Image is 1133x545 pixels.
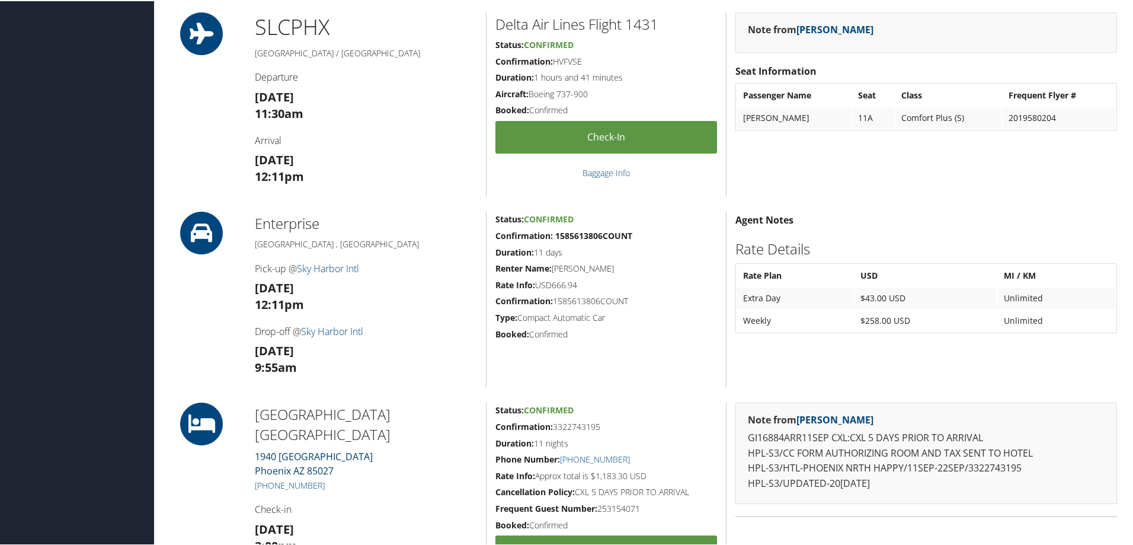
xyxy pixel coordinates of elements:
[301,324,363,337] a: Sky Harbor Intl
[495,311,717,323] h5: Compact Automatic Car
[495,278,717,290] h5: USD666.94
[495,262,552,273] strong: Renter Name:
[255,212,477,232] h2: Enterprise
[895,106,1001,128] td: Comfort Plus (S)
[854,309,997,330] td: $258.00 USD
[495,71,717,82] h5: 1 hours and 41 minutes
[255,295,304,311] strong: 12:11pm
[737,286,853,308] td: Extra Day
[737,106,851,128] td: [PERSON_NAME]
[255,69,477,82] h4: Departure
[495,55,717,66] h5: HVFVSE
[495,485,717,497] h5: CXL 5 DAYS PRIOR TO ARRIVAL
[255,279,294,295] strong: [DATE]
[495,229,632,240] strong: Confirmation: 1585613806COUNT
[495,278,535,289] strong: Rate Info:
[560,452,630,464] a: [PHONE_NUMBER]
[524,403,574,415] span: Confirmed
[854,286,997,308] td: $43.00 USD
[495,469,535,480] strong: Rate Info:
[495,13,717,33] h2: Delta Air Lines Flight 1431
[495,518,717,530] h5: Confirmed
[495,120,717,152] a: Check-in
[854,264,997,285] th: USD
[735,212,793,225] strong: Agent Notes
[735,238,1117,258] h2: Rate Details
[998,264,1115,285] th: MI / KM
[255,324,477,337] h4: Drop-off @
[495,55,553,66] strong: Confirmation:
[735,63,817,77] strong: Seat Information
[582,166,630,177] a: Baggage Info
[255,88,294,104] strong: [DATE]
[495,436,717,448] h5: 11 nights
[737,264,853,285] th: Rate Plan
[495,420,717,432] h5: 3322743195
[495,469,717,481] h5: Approx total is $1,183.30 USD
[748,429,1105,490] p: GI16884ARR11SEP CXL:CXL 5 DAYS PRIOR TO ARRIVAL HPL-S3/CC FORM AUTHORIZING ROOM AND TAX SENT TO H...
[495,403,524,415] strong: Status:
[495,38,524,49] strong: Status:
[495,212,524,224] strong: Status:
[495,518,529,530] strong: Booked:
[852,84,894,105] th: Seat
[524,38,574,49] span: Confirmed
[495,246,717,257] h5: 11 days
[495,436,534,448] strong: Duration:
[255,358,297,374] strong: 9:55am
[495,502,597,513] strong: Frequent Guest Number:
[495,87,717,99] h5: Boeing 737-900
[737,309,853,330] td: Weekly
[495,327,529,339] strong: Booked:
[998,286,1115,308] td: Unlimited
[796,412,873,425] a: [PERSON_NAME]
[495,262,717,273] h5: [PERSON_NAME]
[495,294,553,305] strong: Confirmation:
[255,520,294,536] strong: [DATE]
[495,103,717,115] h5: Confirmed
[255,104,303,120] strong: 11:30am
[998,309,1115,330] td: Unlimited
[737,84,851,105] th: Passenger Name
[255,151,294,167] strong: [DATE]
[495,502,717,514] h5: 253154071
[495,420,553,431] strong: Confirmation:
[255,11,477,41] h1: SLC PHX
[495,87,529,98] strong: Aircraft:
[1003,106,1115,128] td: 2019580204
[895,84,1001,105] th: Class
[495,327,717,339] h5: Confirmed
[255,46,477,58] h5: [GEOGRAPHIC_DATA] / [GEOGRAPHIC_DATA]
[495,294,717,306] h5: 1585613806COUNT
[255,237,477,249] h5: [GEOGRAPHIC_DATA] , [GEOGRAPHIC_DATA]
[255,133,477,146] h4: Arrival
[495,311,517,322] strong: Type:
[495,485,575,496] strong: Cancellation Policy:
[748,412,873,425] strong: Note from
[524,212,574,224] span: Confirmed
[297,261,359,274] a: Sky Harbor Intl
[495,71,534,82] strong: Duration:
[255,167,304,183] strong: 12:11pm
[1003,84,1115,105] th: Frequent Flyer #
[255,502,477,515] h4: Check-in
[495,452,560,464] strong: Phone Number:
[796,22,873,35] a: [PERSON_NAME]
[255,403,477,443] h2: [GEOGRAPHIC_DATA] [GEOGRAPHIC_DATA]
[255,479,325,490] a: [PHONE_NUMBER]
[255,342,294,358] strong: [DATE]
[495,103,529,114] strong: Booked:
[255,449,373,476] a: 1940 [GEOGRAPHIC_DATA]Phoenix AZ 85027
[852,106,894,128] td: 11A
[255,261,477,274] h4: Pick-up @
[495,246,534,257] strong: Duration:
[748,22,873,35] strong: Note from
